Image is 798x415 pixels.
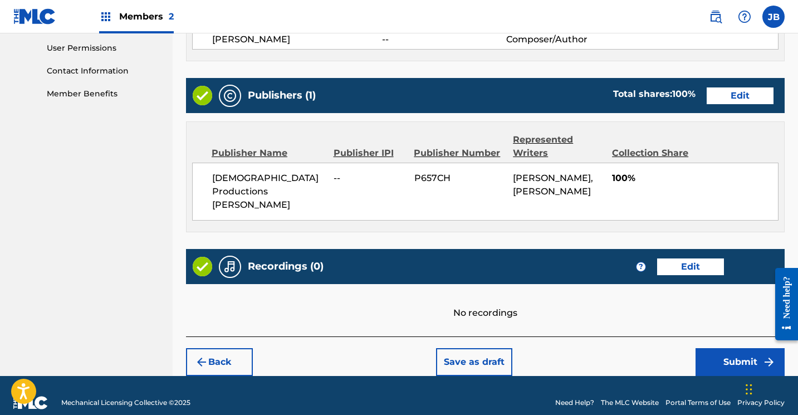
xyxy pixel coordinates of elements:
div: Help [733,6,756,28]
div: User Menu [762,6,785,28]
button: Submit [696,348,785,376]
iframe: Resource Center [767,258,798,350]
a: Contact Information [47,65,159,77]
div: Collection Share [612,147,697,160]
img: Valid [193,257,212,276]
a: Public Search [704,6,727,28]
span: ? [637,262,645,271]
a: User Permissions [47,42,159,54]
a: Portal Terms of Use [665,398,731,408]
span: 100 % [672,89,696,99]
div: Drag [746,373,752,406]
span: 2 [169,11,174,22]
span: 100% [612,172,778,185]
div: Total shares: [613,87,696,101]
img: 7ee5dd4eb1f8a8e3ef2f.svg [195,355,208,369]
span: Mechanical Licensing Collective © 2025 [61,398,190,408]
a: Privacy Policy [737,398,785,408]
span: P657CH [414,172,505,185]
img: Valid [193,86,212,105]
h5: Recordings (0) [248,260,324,273]
img: logo [13,396,48,409]
span: Composer/Author [506,33,619,46]
button: Save as draft [436,348,512,376]
span: -- [334,172,406,185]
img: Recordings [223,260,237,274]
img: Top Rightsholders [99,10,112,23]
div: Publisher Number [414,147,505,160]
img: MLC Logo [13,8,56,25]
a: The MLC Website [601,398,659,408]
h5: Publishers (1) [248,89,316,102]
span: [DEMOGRAPHIC_DATA] Productions [PERSON_NAME] [212,172,325,212]
a: Member Benefits [47,88,159,100]
div: Publisher Name [212,147,325,160]
button: Edit [657,258,724,275]
div: No recordings [186,284,785,320]
button: Edit [707,87,773,104]
span: [PERSON_NAME] [212,33,382,46]
span: Members [119,10,174,23]
a: Need Help? [555,398,594,408]
span: -- [382,33,507,46]
img: f7272a7cc735f4ea7f67.svg [762,355,776,369]
div: Publisher IPI [334,147,406,160]
iframe: Chat Widget [742,362,798,415]
button: Back [186,348,253,376]
img: Publishers [223,89,237,102]
img: search [709,10,722,23]
span: [PERSON_NAME], [PERSON_NAME] [513,173,593,197]
img: help [738,10,751,23]
div: Represented Writers [513,133,604,160]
